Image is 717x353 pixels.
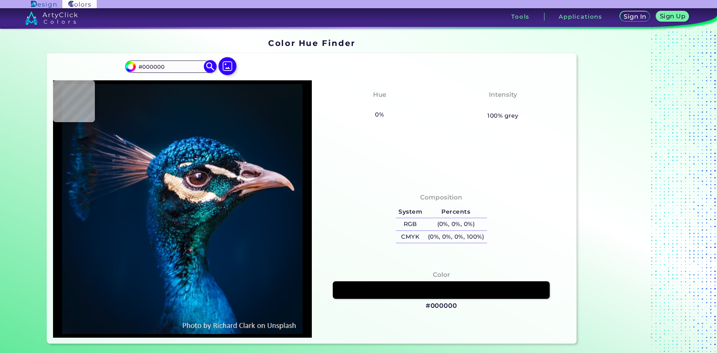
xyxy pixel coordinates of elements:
[136,62,205,72] input: type color..
[433,269,450,280] h4: Color
[621,12,649,21] a: Sign In
[489,89,517,100] h4: Intensity
[372,110,387,120] h5: 0%
[658,12,687,21] a: Sign Up
[25,11,78,25] img: logo_artyclick_colors_white.svg
[426,301,457,310] h3: #000000
[218,57,236,75] img: icon picture
[268,37,355,49] h1: Color Hue Finder
[425,218,487,230] h5: (0%, 0%, 0%)
[420,192,462,203] h4: Composition
[425,231,487,243] h5: (0%, 0%, 0%, 100%)
[425,206,487,218] h5: Percents
[204,60,217,73] img: icon search
[373,89,386,100] h4: Hue
[559,14,602,19] h3: Applications
[490,101,515,110] h3: None
[625,14,645,19] h5: Sign In
[396,218,425,230] h5: RGB
[661,13,684,19] h5: Sign Up
[396,231,425,243] h5: CMYK
[31,1,56,8] img: ArtyClick Design logo
[487,111,518,121] h5: 100% grey
[511,14,530,19] h3: Tools
[367,101,392,110] h3: None
[396,206,425,218] h5: System
[57,84,308,334] img: img_pavlin.jpg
